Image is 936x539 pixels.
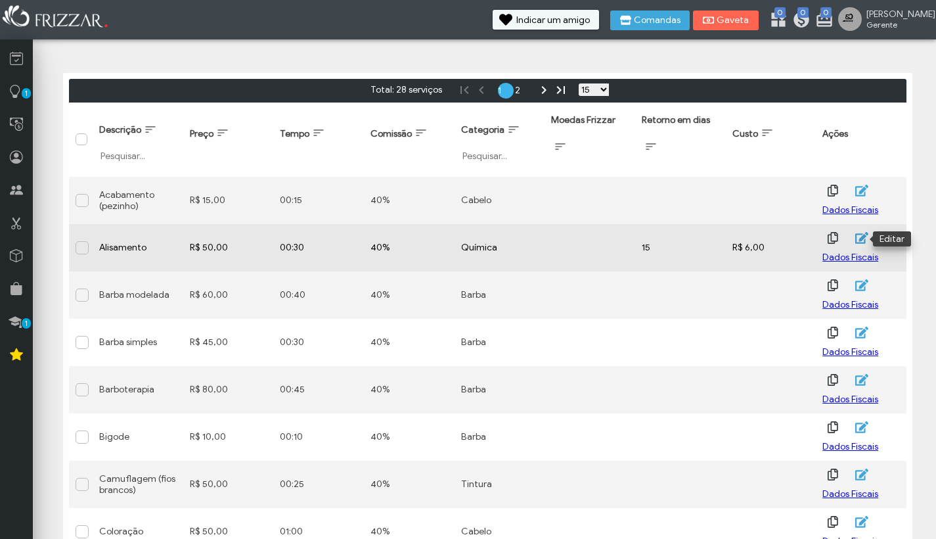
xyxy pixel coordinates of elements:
[455,224,545,271] td: Química
[832,512,833,532] span: ui-button
[832,323,833,342] span: ui-button
[822,181,842,200] button: ui-button
[832,370,833,390] span: ui-button
[822,128,848,139] span: Ações
[99,384,177,395] div: Barboterapia
[642,242,719,253] div: 15
[726,103,816,177] th: Custo: activate to sort column ascending
[370,128,412,139] span: Comissão
[455,103,545,177] th: Categoria: activate to sort column ascending
[850,370,870,390] button: ui-button
[280,289,357,300] div: 00:40
[822,200,878,220] span: Dados Fiscais
[822,295,878,315] button: Dados Fiscais
[190,195,267,206] div: R$ 15,00
[190,431,267,442] div: R$ 10,00
[455,177,545,224] td: Cabelo
[370,384,448,395] div: 40%
[850,228,870,248] button: ui-button
[493,10,599,30] button: Indicar um amigo
[774,7,786,18] span: 0
[850,417,870,437] button: ui-button
[820,7,832,18] span: 0
[815,11,828,32] a: 0
[822,342,878,362] button: Dados Fiscais
[370,479,448,490] div: 40%
[69,79,906,103] div: Paginação
[455,461,545,508] td: Tintura
[99,289,177,300] div: Barba modelada
[859,417,860,437] span: ui-button
[93,103,183,177] th: Descrição: activate to sort column ascending
[273,103,364,177] th: Tempo: activate to sort column ascending
[822,275,842,295] button: ui-button
[190,384,267,395] div: R$ 80,00
[370,242,448,253] div: 40%
[498,83,514,99] a: Page 1
[551,114,615,126] span: Moedas Frizzar
[822,248,878,268] button: Dados Fiscais
[838,7,929,34] a: [PERSON_NAME] Gerente
[732,128,758,139] span: Custo
[99,431,177,442] div: Bigode
[859,275,860,295] span: ui-button
[850,275,870,295] button: ui-button
[22,88,31,99] span: 1
[516,16,590,25] span: Indicar um amigo
[634,16,680,25] span: Comandas
[866,20,925,30] span: Gerente
[792,11,805,32] a: 0
[717,16,749,25] span: Gaveta
[859,323,860,342] span: ui-button
[859,370,860,390] span: ui-button
[280,479,357,490] div: 00:25
[99,149,177,162] input: Pesquisar...
[732,242,810,253] div: R$ 6,00
[822,390,878,410] button: Dados Fiscais
[280,526,357,537] div: 01:00
[99,473,177,496] div: Camuflagem (fios brancos)
[822,323,842,342] button: ui-button
[515,83,531,99] a: Page 2
[455,271,545,319] td: Barba
[99,526,177,537] div: Coloração
[822,437,878,457] button: Dados Fiscais
[822,228,842,248] button: ui-button
[769,11,782,32] a: 0
[190,526,267,537] div: R$ 50,00
[832,465,833,484] span: ui-button
[370,337,448,348] div: 40%
[190,479,267,490] div: R$ 50,00
[370,195,448,206] div: 40%
[190,337,267,348] div: R$ 45,00
[370,431,448,442] div: 40%
[99,242,177,253] div: Alisamento
[22,318,31,329] span: 1
[364,103,455,177] th: Comissão: activate to sort column ascending
[693,11,759,30] button: Gaveta
[635,103,726,177] th: Retorno em dias: activate to sort column ascending
[822,370,842,390] button: ui-button
[859,465,860,484] span: ui-button
[822,417,842,437] button: ui-button
[455,413,545,461] td: Barba
[183,103,274,177] th: Preço: activate to sort column ascending
[280,195,357,206] div: 00:15
[832,275,833,295] span: ui-button
[822,484,878,504] button: Dados Fiscais
[280,431,357,442] div: 00:10
[99,337,177,348] div: Barba simples
[280,337,357,348] div: 00:30
[642,114,710,126] span: Retorno em dias
[822,512,842,532] button: ui-button
[190,289,267,300] div: R$ 60,00
[850,181,870,200] button: ui-button
[455,366,545,413] td: Barba
[859,181,860,200] span: ui-button
[99,124,141,135] span: Descrição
